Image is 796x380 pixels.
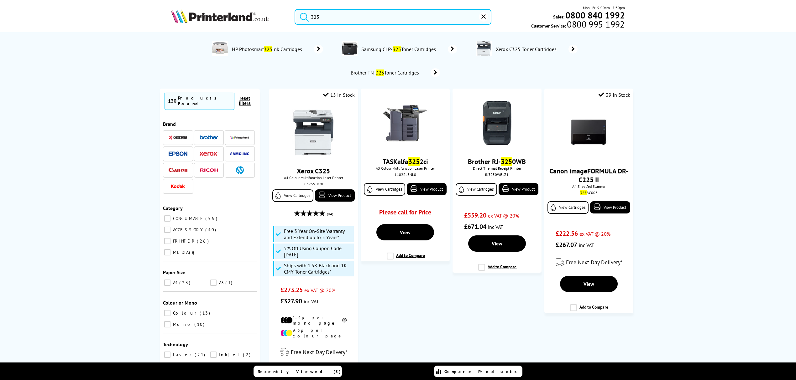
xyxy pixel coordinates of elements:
span: Paper Size [163,269,185,275]
b: 0800 840 1992 [565,9,625,21]
input: A4 23 [164,280,170,286]
span: ACCESSORY [171,227,205,233]
label: Add to Compare [478,264,516,276]
a: Printerland Logo [171,9,287,24]
span: 40 [205,227,217,233]
img: Photosmart325-conspage.jpg [212,41,228,56]
img: xerox-c325-front-small.jpg [290,109,337,156]
mark: 325 [408,157,420,166]
span: Xerox C325 Toner Cartridges [495,46,559,52]
span: Free Next Day Delivery* [566,259,622,266]
span: £273.25 [280,286,303,294]
span: 8 [189,249,196,255]
span: ex VAT @ 20% [488,213,519,219]
div: 15 In Stock [323,92,355,98]
span: Colour or Mono [163,300,197,306]
mark: 325 [264,46,272,52]
a: View Product [590,201,630,213]
mark: 325 [376,69,384,76]
a: Brother RJ-3250WB [468,157,526,166]
li: 9.3p per colour page [280,327,347,339]
a: 0800 840 1992 [564,12,625,18]
label: Add to Compare [570,304,608,316]
span: MEDIA [171,249,188,255]
span: HP Photosmart Ink Cartridges [231,46,304,52]
a: Compare Products [434,366,522,377]
mark: 325 [501,157,512,166]
span: £327.90 [280,297,302,305]
img: Kodak [169,184,187,188]
span: 2 [243,352,252,357]
a: View Cartridges [456,183,497,196]
a: TASKalfa3252ci [383,157,428,166]
span: 10 [194,321,206,327]
img: TASKalfa%203252ci%20-%20front%20-%20small.jpg [382,100,429,146]
span: 23 [179,280,192,285]
div: Please call for Price [372,208,438,219]
span: 5% Off Using Coupon Code [DATE] [284,245,352,258]
span: CONSUMABLE [171,216,205,221]
a: Recently Viewed (5) [254,366,342,377]
div: C325V_DNI [274,182,353,186]
button: reset filters [234,95,255,106]
div: 39 In Stock [599,92,630,98]
span: 26 [197,238,210,244]
span: Mon - Fri 9:00am - 5:30pm [583,5,625,11]
span: Customer Service: [531,21,625,29]
img: Printerland [230,136,249,139]
span: £267.07 [556,241,577,249]
span: Laser [171,352,194,357]
input: Mono 10 [164,321,170,327]
span: View [400,229,411,235]
span: ex VAT @ 20% [304,287,335,293]
img: Kyocera [169,135,187,140]
img: HP [236,166,244,174]
input: A3 1 [210,280,217,286]
span: Brother TN- Toner Cartridges [350,69,421,76]
a: HP Photosmart325Ink Cartridges [231,41,323,58]
span: A4 Sheetfed Scanner [547,184,630,189]
a: Canon imageFORMULA DR-C225 II [549,167,628,184]
div: modal_delivery [547,254,630,271]
mark: 325 [393,46,401,52]
li: 1.4p per mono page [280,315,347,326]
span: Free Next Day Delivery* [291,348,347,356]
span: inc VAT [304,298,319,305]
span: Technology [163,341,188,347]
input: PRINTER 26 [164,238,170,244]
a: View Product [315,189,355,202]
span: Recently Viewed (5) [258,369,341,374]
span: inc VAT [579,242,594,248]
span: A4 Colour Multifunction Laser Printer [272,175,355,180]
img: BrotherRJ-3250WB-Main-Small.jpg [474,100,521,146]
img: Ricoh [200,168,218,172]
img: c325v_dni-deptimage.jpg [476,41,492,56]
span: 0800 995 1992 [566,21,625,27]
span: Samsung CLP- Toner Cartridges [361,46,438,52]
img: Samsung [230,152,249,155]
span: £222.56 [556,229,578,238]
span: Direct Thermal Receipt Printer [456,166,538,171]
img: Epson [169,151,187,156]
span: £671.04 [464,223,486,231]
span: Category [163,205,183,211]
span: 13 [200,310,212,316]
span: Free 3 Year On-Site Warranty and Extend up to 5 Years* [284,228,352,240]
span: View [584,281,594,287]
span: Brand [163,121,176,127]
a: View [376,224,434,240]
img: canon-imageformula-dr-c225-II-front-small.jpg [565,109,612,156]
a: Xerox C325 [297,167,330,175]
input: Laser 21 [164,352,170,358]
span: 130 [168,98,176,104]
span: A3 Colour Multifunction Laser Printer [364,166,446,171]
input: Search product or bra [295,9,491,25]
span: Mono [171,321,194,327]
img: Canon [169,168,187,172]
a: View Product [499,183,538,195]
input: Inkjet 2 [210,352,217,358]
span: ex VAT @ 20% [579,231,610,237]
span: Inkjet [217,352,242,357]
span: 56 [205,216,219,221]
div: RJ3250WBLZ1 [457,172,537,177]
